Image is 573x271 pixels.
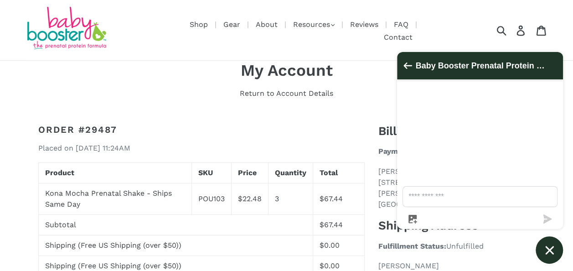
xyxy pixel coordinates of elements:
[500,20,525,40] input: Search
[251,19,282,30] a: About
[378,166,535,210] p: [PERSON_NAME] [STREET_ADDRESS][PERSON_NAME] [PERSON_NAME] TX 75126 [GEOGRAPHIC_DATA]
[38,163,191,183] th: Product
[38,61,535,80] h1: My Account
[38,124,365,135] h2: Order #29487
[378,242,446,250] strong: Fulfillment Status:
[231,163,268,183] th: Price
[389,19,413,30] a: FAQ
[313,163,364,183] th: Total
[231,183,268,215] td: $22.48
[38,215,313,235] td: Subtotal
[346,19,383,30] a: Reviews
[394,52,566,264] inbox-online-store-chat: Shopify online store chat
[268,183,313,215] td: 3
[378,146,535,157] p: Paid
[268,163,313,183] th: Quantity
[219,19,245,30] a: Gear
[379,31,417,43] a: Contact
[191,163,231,183] th: SKU
[378,147,438,156] strong: Payment Status:
[185,19,212,30] a: Shop
[313,215,364,235] td: $67.44
[38,143,365,154] p: Placed on [DATE] 11:24AM
[378,219,535,233] h3: Shipping Address
[289,18,339,31] button: Resources
[378,124,535,138] h3: Billing Address
[191,183,231,215] td: POU103
[38,235,313,256] td: Shipping (Free US Shipping (over $50))
[45,189,172,208] a: Kona Mocha Prenatal Shake - Ships Same Day
[313,235,364,256] td: $0.00
[240,89,333,98] a: Return to Account Details
[313,183,364,215] td: $67.44
[25,7,107,51] img: Baby Booster Prenatal Protein Supplements
[378,241,535,252] p: Unfulfilled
